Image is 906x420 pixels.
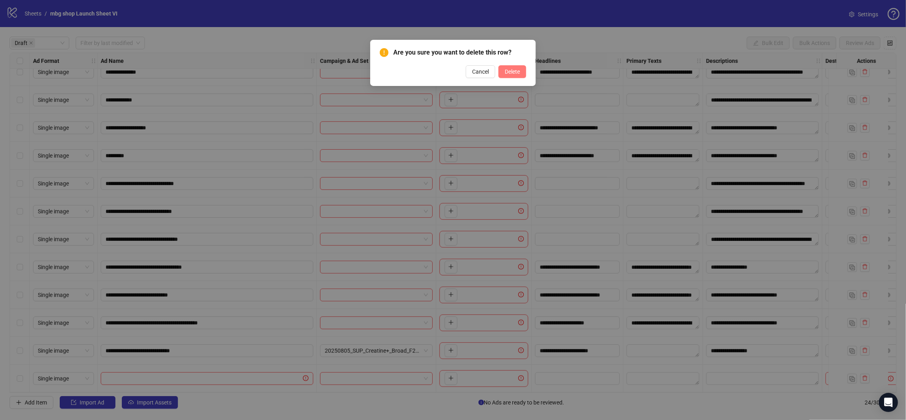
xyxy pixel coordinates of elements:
[472,68,489,75] span: Cancel
[380,48,389,57] span: exclamation-circle
[498,65,526,78] button: Delete
[879,393,898,412] div: Open Intercom Messenger
[393,48,526,57] span: Are you sure you want to delete this row?
[505,68,520,75] span: Delete
[466,65,495,78] button: Cancel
